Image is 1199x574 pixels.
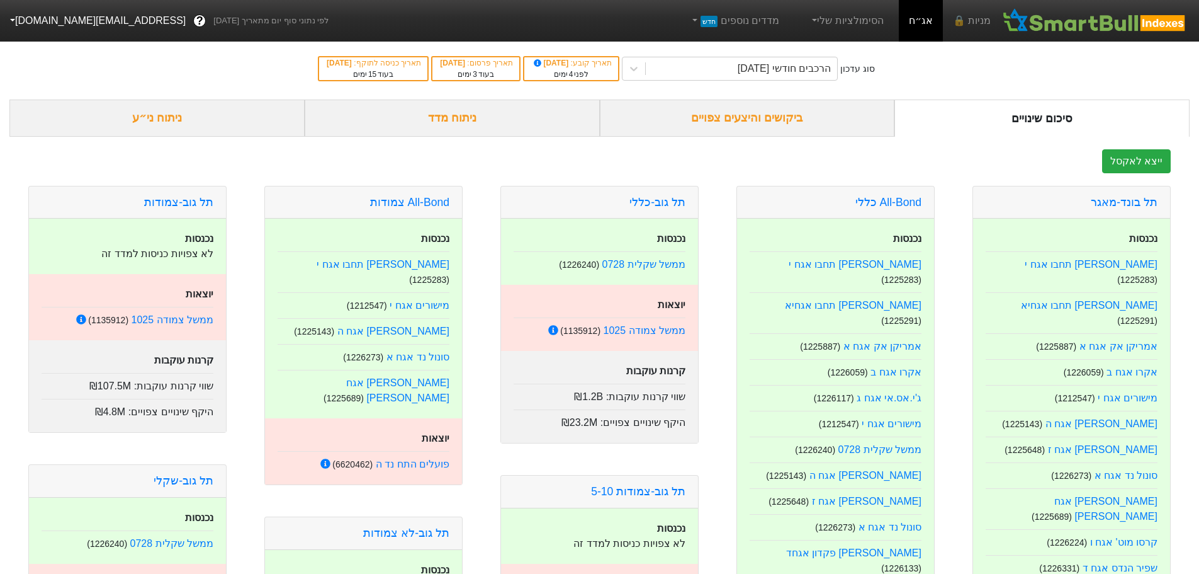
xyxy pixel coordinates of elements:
a: תל גוב-כללי [629,196,685,209]
a: ממשל צמודה 1025 [132,314,213,325]
span: 4 [569,70,573,79]
div: בעוד ימים [439,69,513,80]
small: ( 1226331 ) [1039,563,1079,573]
small: ( 1225648 ) [1005,445,1045,455]
a: סונול נד אגח א [386,352,449,362]
small: ( 1226117 ) [814,393,854,403]
div: שווי קרנות עוקבות : [514,384,685,405]
small: ( 1225283 ) [409,275,449,285]
small: ( 1226240 ) [559,260,599,270]
strong: נכנסות [1129,233,1157,244]
span: ? [196,13,203,30]
div: ניתוח מדד [305,100,600,137]
span: ₪23.2M [561,417,597,428]
a: [PERSON_NAME] תחבו אגח י [317,259,449,270]
a: תל גוב-צמודות 5-10 [591,485,685,498]
span: חדש [701,16,718,27]
span: ₪107.5M [89,381,131,391]
small: ( 1212547 ) [819,419,859,429]
div: הרכבים חודשי [DATE] [738,61,831,76]
strong: נכנסות [657,233,685,244]
a: ממשל שקלית 0728 [838,444,921,455]
small: ( 1225291 ) [881,316,921,326]
a: מדדים נוספיםחדש [684,8,784,33]
a: תל גוב-שקלי [154,474,213,487]
strong: יוצאות [186,289,213,299]
a: שפיר הנדס אגח ד [1083,563,1157,573]
small: ( 1225648 ) [768,497,809,507]
small: ( 1212547 ) [347,301,387,311]
a: [PERSON_NAME] אגח ז [812,496,922,507]
a: קרסו מוט' אגח ו [1090,537,1157,548]
strong: קרנות עוקבות [154,355,213,365]
small: ( 1225887 ) [800,342,840,352]
span: [DATE] [327,59,354,67]
a: מישורים אגח י [862,418,921,429]
a: ממשל צמודה 1025 [604,325,685,336]
a: [PERSON_NAME] אגח [PERSON_NAME] [346,377,449,403]
span: [DATE] [440,59,467,67]
a: תל בונד-מאגר [1091,196,1157,209]
small: ( 1135912 ) [88,315,128,325]
a: [PERSON_NAME] אגח ה [337,326,450,336]
button: ייצא לאקסל [1102,149,1171,173]
p: לא צפויות כניסות למדד זה [514,536,685,551]
span: [DATE] [532,59,571,67]
small: ( 1226273 ) [815,522,855,532]
strong: נכנסות [185,233,213,244]
a: מישורים אגח י [390,300,449,311]
img: SmartBull [1001,8,1189,33]
small: ( 1226240 ) [795,445,835,455]
small: ( 1225283 ) [881,275,921,285]
div: תאריך קובע : [531,57,612,69]
small: ( 1225291 ) [1117,316,1157,326]
a: סונול נד אגח א [858,522,921,532]
div: היקף שינויים צפויים : [42,399,213,420]
div: תאריך פרסום : [439,57,513,69]
a: ממשל שקלית 0728 [602,259,685,270]
small: ( 1225887 ) [1036,342,1076,352]
a: ג'י.אס.אי אגח ג [857,393,921,403]
strong: קרנות עוקבות [626,365,685,376]
a: [PERSON_NAME] אגח ז [1048,444,1158,455]
small: ( 1226240 ) [87,539,127,549]
span: ₪1.2B [574,391,603,402]
div: תאריך כניסה לתוקף : [325,57,421,69]
a: מישורים אגח י [1098,393,1157,403]
a: [PERSON_NAME] אגח ה [809,470,922,481]
div: סוג עדכון [840,62,875,76]
p: לא צפויות כניסות למדד זה [42,246,213,261]
div: לפני ימים [531,69,612,80]
small: ( 1225689 ) [324,393,364,403]
strong: נכנסות [185,512,213,523]
strong: נכנסות [893,233,921,244]
small: ( 1225143 ) [1002,419,1042,429]
span: לפי נתוני סוף יום מתאריך [DATE] [213,14,329,27]
a: All-Bond כללי [855,196,921,209]
small: ( 1225689 ) [1032,512,1072,522]
strong: נכנסות [421,233,449,244]
a: אמריקן אק אגח א [843,341,921,352]
a: All-Bond צמודות [370,196,449,209]
span: 3 [473,70,477,79]
div: ניתוח ני״ע [9,100,305,137]
a: תל גוב-לא צמודות [363,527,449,539]
small: ( 1225283 ) [1117,275,1157,285]
small: ( 1135912 ) [560,326,600,336]
small: ( 6620462 ) [332,459,373,469]
a: אקרו אגח ב [1106,367,1157,377]
a: ממשל שקלית 0728 [130,538,213,549]
div: בעוד ימים [325,69,421,80]
div: ביקושים והיצעים צפויים [600,100,895,137]
a: [PERSON_NAME] אגח [PERSON_NAME] [1054,496,1157,522]
small: ( 1225143 ) [766,471,806,481]
a: אקרו אגח ב [870,367,921,377]
a: פועלים התח נד ה [376,459,449,469]
a: [PERSON_NAME] תחבו אגחיא [785,300,922,311]
div: היקף שינויים צפויים : [514,410,685,430]
small: ( 1212547 ) [1055,393,1095,403]
small: ( 1226273 ) [343,352,383,362]
strong: נכנסות [657,523,685,534]
a: אמריקן אק אגח א [1079,341,1157,352]
a: [PERSON_NAME] אגח ה [1045,418,1158,429]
